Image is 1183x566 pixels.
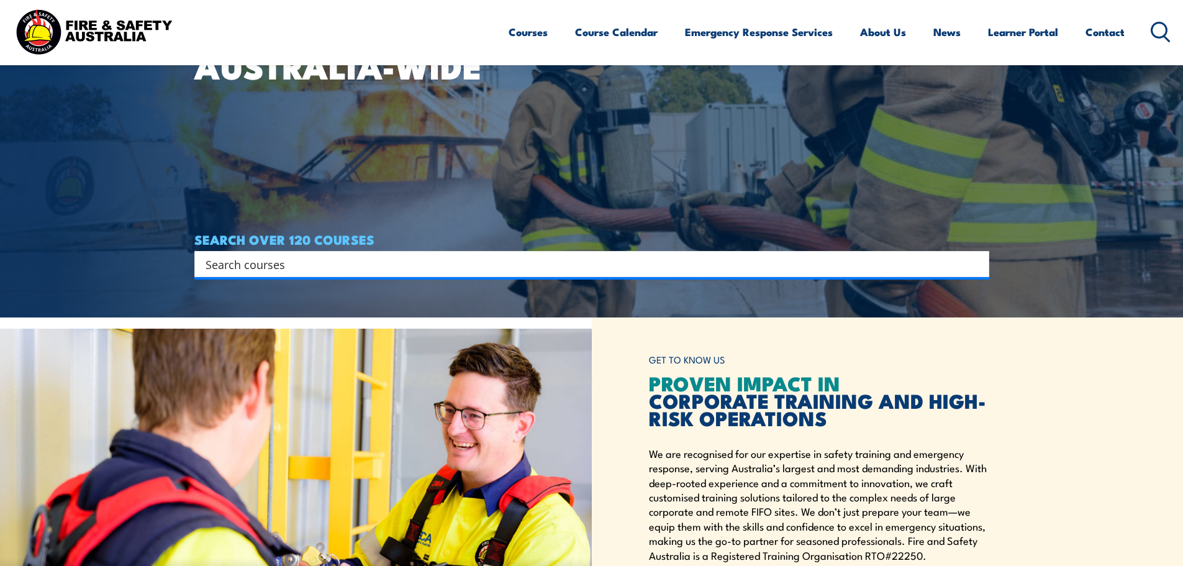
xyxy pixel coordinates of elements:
h4: SEARCH OVER 120 COURSES [194,232,989,246]
a: News [933,16,961,48]
p: We are recognised for our expertise in safety training and emergency response, serving Australia’... [649,446,989,562]
h6: GET TO KNOW US [649,349,989,372]
a: Course Calendar [575,16,658,48]
a: Learner Portal [988,16,1058,48]
a: Contact [1086,16,1125,48]
form: Search form [208,255,964,273]
a: Emergency Response Services [685,16,833,48]
a: Courses [509,16,548,48]
h2: CORPORATE TRAINING AND HIGH-RISK OPERATIONS [649,374,989,426]
button: Search magnifier button [968,255,985,273]
input: Search input [206,255,962,273]
a: About Us [860,16,906,48]
span: PROVEN IMPACT IN [649,367,840,398]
